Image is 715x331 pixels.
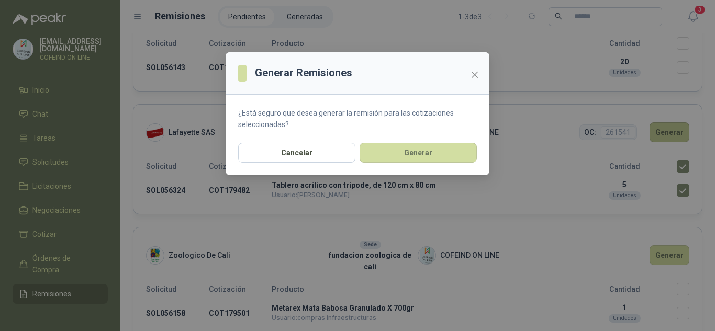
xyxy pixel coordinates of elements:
button: Cancelar [238,143,355,163]
p: ¿Está seguro que desea generar la remisión para las cotizaciones seleccionadas? [238,107,477,130]
span: close [471,71,479,79]
h3: Generar Remisiones [255,65,352,81]
button: Generar [360,143,477,163]
button: Close [466,66,483,83]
